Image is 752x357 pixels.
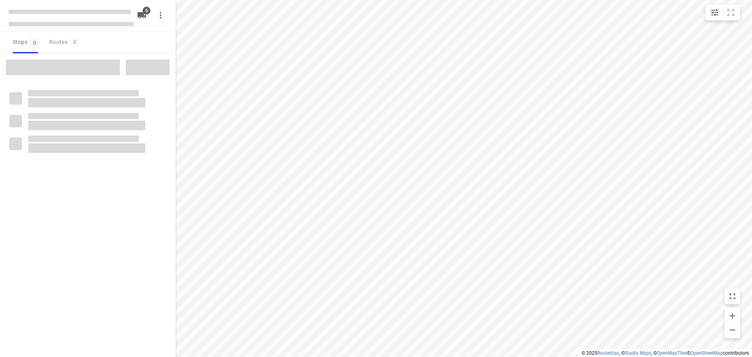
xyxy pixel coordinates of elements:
[625,350,651,356] a: Stadia Maps
[582,350,749,356] li: © 2025 , © , © © contributors
[657,350,687,356] a: OpenMapTiles
[705,5,740,20] div: small contained button group
[597,350,619,356] a: Routetitan
[691,350,723,356] a: OpenStreetMap
[707,5,723,20] button: Map settings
